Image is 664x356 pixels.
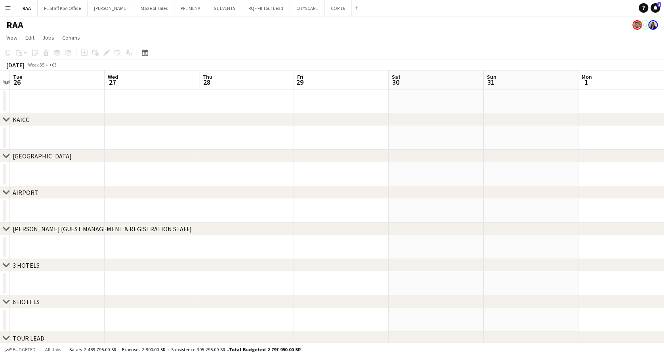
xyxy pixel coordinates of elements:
[632,20,642,30] app-user-avatar: Yousef Hussain Alabdulmuhsin
[13,298,40,306] div: 6 HOTELS
[296,78,303,87] span: 29
[6,19,23,31] h1: RAA
[391,78,401,87] span: 30
[88,0,134,16] button: [PERSON_NAME]
[39,32,57,43] a: Jobs
[13,347,36,352] span: Budgeted
[242,0,290,16] button: RQ - FII Tour Lead
[485,78,496,87] span: 31
[290,0,324,16] button: CITYSCAPE
[13,188,38,196] div: AIRPORT
[107,78,118,87] span: 27
[648,20,658,30] app-user-avatar: Ala Khairalla
[13,334,44,342] div: TOUR LEAD
[25,34,34,41] span: Edit
[651,3,660,13] a: 1
[640,20,650,30] app-user-avatar: THA Admin
[580,78,591,87] span: 1
[49,62,57,68] div: +03
[13,261,40,269] div: 3 HOTELS
[202,73,212,80] span: Thu
[22,32,38,43] a: Edit
[44,346,63,352] span: All jobs
[392,73,401,80] span: Sat
[174,0,207,16] button: PFL MENA
[134,0,174,16] button: Maze of Tales
[487,73,496,80] span: Sun
[13,73,22,80] span: Tue
[42,34,54,41] span: Jobs
[4,345,37,354] button: Budgeted
[13,225,192,233] div: [PERSON_NAME] {GUEST MANAGEMENT & REGISTRATION STAFF}
[229,346,301,352] span: Total Budgeted 2 797 990.00 SR
[12,78,22,87] span: 26
[26,62,46,68] span: Week 35
[13,152,72,160] div: [GEOGRAPHIC_DATA]
[581,73,591,80] span: Mon
[69,346,301,352] div: Salary 2 489 795.00 SR + Expenses 2 900.00 SR + Subsistence 305 295.00 SR =
[297,73,303,80] span: Fri
[324,0,352,16] button: COP 16
[108,73,118,80] span: Wed
[657,2,661,7] span: 1
[3,32,21,43] a: View
[13,116,29,124] div: KAICC
[59,32,83,43] a: Comms
[207,0,242,16] button: GL EVENTS
[6,61,25,69] div: [DATE]
[201,78,212,87] span: 28
[38,0,88,16] button: FL Staff KSA Office
[6,34,17,41] span: View
[16,0,38,16] button: RAA
[62,34,80,41] span: Comms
